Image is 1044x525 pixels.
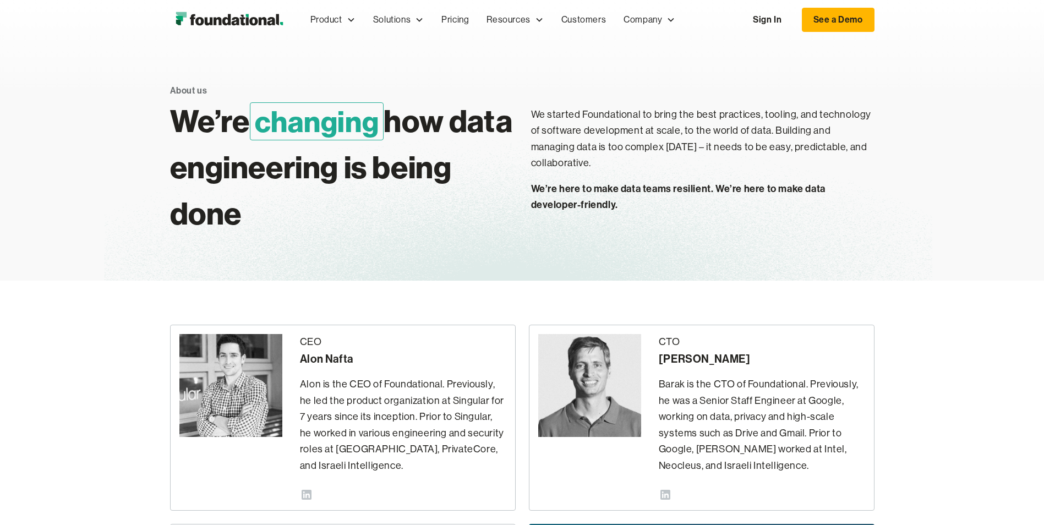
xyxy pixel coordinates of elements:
div: Company [624,13,662,27]
a: Pricing [433,2,478,38]
div: Solutions [373,13,411,27]
div: Alon Nafta [300,350,506,368]
div: [PERSON_NAME] [659,350,865,368]
p: Alon is the CEO of Foundational. Previously, he led the product organization at Singular for 7 ye... [300,376,506,474]
div: CEO [300,334,506,351]
div: Resources [487,13,530,27]
div: Product [310,13,342,27]
a: Sign In [742,8,792,31]
div: Solutions [364,2,433,38]
div: Product [302,2,364,38]
p: We’re here to make data teams resilient. We’re here to make data developer-friendly. [531,181,874,213]
div: Company [615,2,684,38]
div: CTO [659,334,865,351]
p: We started Foundational to bring the best practices, tooling, and technology of software developm... [531,107,874,172]
a: Customers [553,2,615,38]
div: About us [170,84,207,98]
p: Barak is the CTO of Foundational. Previously, he was a Senior Staff Engineer at Google, working o... [659,376,865,474]
span: changing [250,102,384,140]
h1: We’re how data engineering is being done [170,98,513,237]
img: Foundational Logo [170,9,288,31]
a: home [170,9,288,31]
img: Alon Nafta - CEO [179,334,282,437]
div: Resources [478,2,552,38]
a: See a Demo [802,8,874,32]
img: Barak Forgoun - CTO [538,334,641,437]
